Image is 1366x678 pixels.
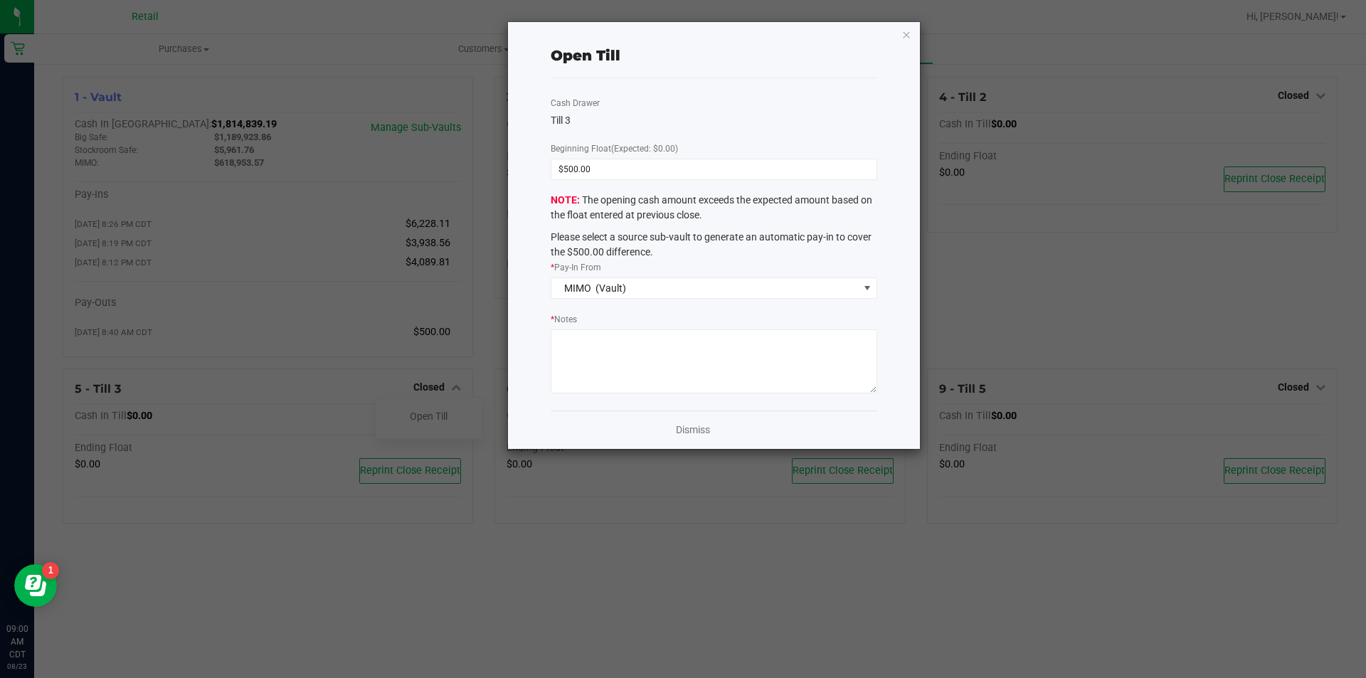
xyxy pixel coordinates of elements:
iframe: Resource center [14,564,57,607]
div: Till 3 [551,113,877,128]
span: MIMO [564,282,591,294]
label: Notes [551,313,577,326]
span: (Expected: $0.00) [611,144,678,154]
div: Open Till [551,45,620,66]
span: Beginning Float [551,144,678,154]
p: Please select a source sub-vault to generate an automatic pay-in to cover the $500.00 difference. [551,230,877,260]
label: Cash Drawer [551,97,600,110]
span: The opening cash amount exceeds the expected amount based on the float entered at previous close. [551,194,877,260]
span: (Vault) [595,282,626,294]
label: Pay-In From [551,261,601,274]
a: Dismiss [676,423,710,438]
iframe: Resource center unread badge [42,562,59,579]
